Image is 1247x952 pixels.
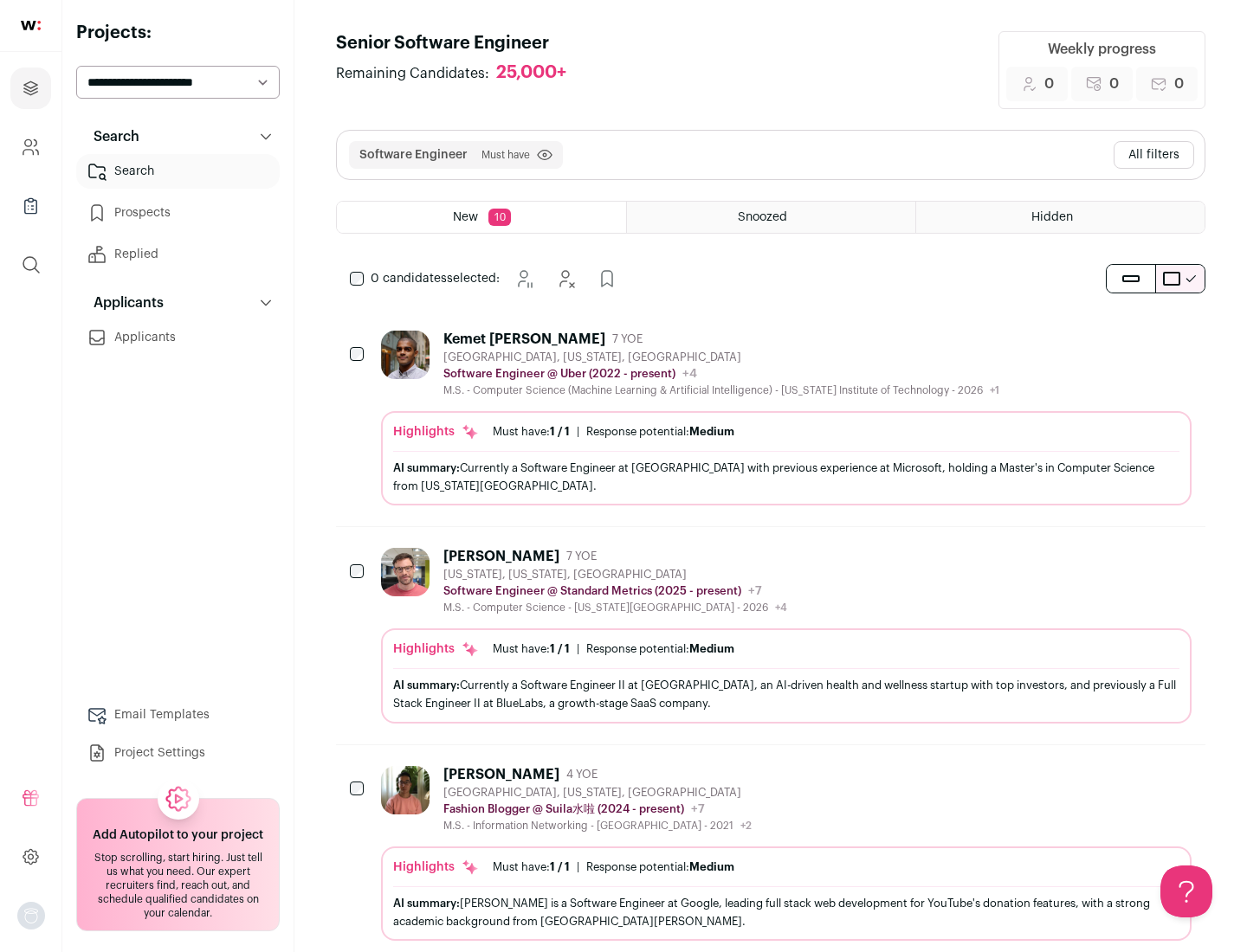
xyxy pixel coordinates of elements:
p: Applicants [83,293,164,313]
span: New [453,211,478,223]
button: All filters [1114,141,1194,169]
button: Hide [548,261,583,296]
span: +1 [990,385,999,396]
button: Software Engineer [359,146,468,164]
div: [GEOGRAPHIC_DATA], [US_STATE], [GEOGRAPHIC_DATA] [443,351,999,364]
div: 25,000+ [496,62,566,84]
span: 7 YOE [566,550,597,563]
a: Add Autopilot to your project Stop scrolling, start hiring. Just tell us what you need. Our exper... [76,798,280,931]
span: +4 [682,368,697,380]
img: 1d26598260d5d9f7a69202d59cf331847448e6cffe37083edaed4f8fc8795bfe [381,331,430,379]
div: M.S. - Computer Science (Machine Learning & Artificial Intelligence) - [US_STATE] Institute of Te... [443,383,999,397]
div: Weekly progress [1048,39,1156,60]
a: Search [76,154,280,189]
div: [PERSON_NAME] [443,548,559,565]
div: [PERSON_NAME] [443,766,559,783]
a: Prospects [76,196,280,230]
span: Remaining Candidates: [336,63,489,84]
a: Company and ATS Settings [10,126,51,168]
img: nopic.png [17,902,45,929]
button: Search [76,119,280,154]
p: Search [83,126,139,147]
ul: | [493,425,734,439]
a: Applicants [76,320,280,355]
h2: Add Autopilot to your project [93,827,263,844]
span: AI summary: [393,897,460,909]
span: selected: [371,270,500,287]
span: 4 YOE [566,768,598,782]
button: Applicants [76,286,280,320]
p: Fashion Blogger @ Suila水啦 (2024 - present) [443,802,684,816]
div: Must have: [493,860,570,874]
div: Highlights [393,423,479,441]
p: Software Engineer @ Uber (2022 - present) [443,367,675,381]
span: Medium [689,426,734,437]
a: Replied [76,237,280,272]
div: [GEOGRAPHIC_DATA], [US_STATE], [GEOGRAPHIC_DATA] [443,786,752,800]
span: AI summary: [393,462,460,473]
span: 0 [1109,74,1119,94]
button: Snooze [507,261,541,296]
a: Email Templates [76,698,280,732]
a: Company Lists [10,185,51,227]
div: Currently a Software Engineer at [GEOGRAPHIC_DATA] with previous experience at Microsoft, holding... [393,459,1179,495]
div: Highlights [393,859,479,876]
p: Software Engineer @ Standard Metrics (2025 - present) [443,584,741,598]
div: M.S. - Computer Science - [US_STATE][GEOGRAPHIC_DATA] - 2026 [443,601,787,614]
span: 0 [1044,74,1054,94]
span: 0 [1174,74,1184,94]
div: M.S. - Information Networking - [GEOGRAPHIC_DATA] - 2021 [443,819,752,833]
div: Must have: [493,425,570,439]
div: Currently a Software Engineer II at [GEOGRAPHIC_DATA], an AI-driven health and wellness startup w... [393,676,1179,712]
span: +7 [748,585,762,597]
h1: Senior Software Engineer [336,31,584,55]
span: Snoozed [738,211,787,223]
span: 1 / 1 [550,643,570,654]
div: [PERSON_NAME] is a Software Engineer at Google, leading full stack web development for YouTube's ... [393,894,1179,930]
a: [PERSON_NAME] 4 YOE [GEOGRAPHIC_DATA], [US_STATE], [GEOGRAPHIC_DATA] Fashion Blogger @ Suila水啦 (2... [381,766,1192,941]
div: Response potential: [586,860,734,874]
div: Must have: [493,642,570,656]
img: 92c6d1596c26b24a11d48d3f64f639effaf6bd365bf059bea4cfc008ddd4fb99.jpg [381,548,430,596]
div: Response potential: [586,425,734,439]
span: Medium [689,643,734,654]
a: Projects [10,68,51,109]
a: Hidden [916,202,1205,233]
ul: | [493,860,734,874]
img: wellfound-shorthand-0d5821cbd27db2630d0214b213865d53afaa358527fdda9d0ea32b1df1b89c2c.svg [21,21,41,30]
span: +4 [775,602,787,613]
div: Highlights [393,640,479,658]
img: ebffc8b94a612106133ad1a79c5dcc917f1f343d62299c503ebb759c428adb03.jpg [381,766,430,814]
div: [US_STATE], [US_STATE], [GEOGRAPHIC_DATA] [443,568,787,582]
span: AI summary: [393,679,460,691]
button: Add to Prospects [590,261,624,296]
h2: Projects: [76,21,280,45]
span: +2 [740,820,752,831]
span: Hidden [1031,211,1073,223]
a: Project Settings [76,736,280,770]
span: Medium [689,861,734,872]
a: Snoozed [627,202,915,233]
button: Open dropdown [17,902,45,929]
ul: | [493,642,734,656]
div: Response potential: [586,642,734,656]
div: Stop scrolling, start hiring. Just tell us what you need. Our expert recruiters find, reach out, ... [87,851,268,920]
a: Kemet [PERSON_NAME] 7 YOE [GEOGRAPHIC_DATA], [US_STATE], [GEOGRAPHIC_DATA] Software Engineer @ Ub... [381,331,1192,505]
a: [PERSON_NAME] 7 YOE [US_STATE], [US_STATE], [GEOGRAPHIC_DATA] Software Engineer @ Standard Metric... [381,548,1192,723]
span: 1 / 1 [550,426,570,437]
span: +7 [691,803,705,815]
span: 7 YOE [612,332,643,346]
span: Must have [481,148,530,162]
iframe: Help Scout Beacon - Open [1160,865,1212,917]
span: 0 candidates [371,273,447,285]
div: Kemet [PERSON_NAME] [443,331,605,348]
span: 10 [488,209,511,226]
span: 1 / 1 [550,861,570,872]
